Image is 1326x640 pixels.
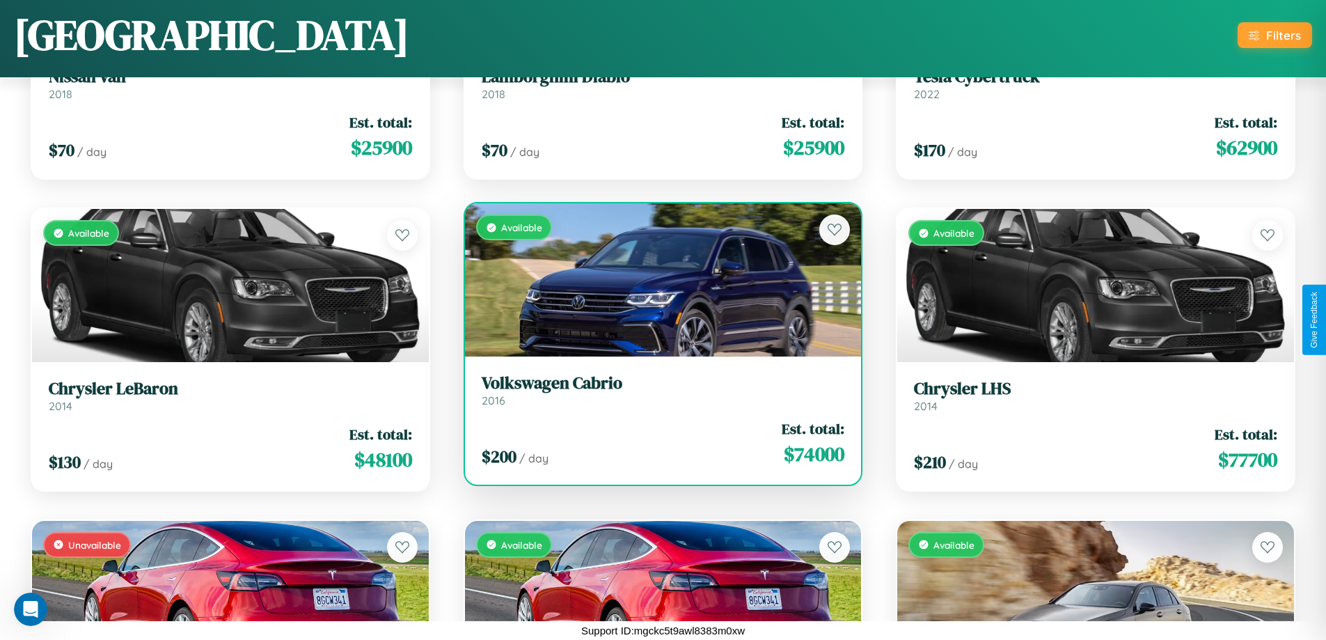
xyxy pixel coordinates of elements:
[68,227,109,239] span: Available
[482,87,505,101] span: 2018
[501,539,542,551] span: Available
[933,539,974,551] span: Available
[482,445,516,468] span: $ 200
[351,134,412,162] span: $ 25900
[68,539,121,551] span: Unavailable
[581,621,745,640] p: Support ID: mgckc5t9awl8383m0xw
[482,139,507,162] span: $ 70
[1215,112,1277,132] span: Est. total:
[14,593,47,626] iframe: Intercom live chat
[482,67,845,87] h3: Lamborghini Diablo
[914,451,946,474] span: $ 210
[349,112,412,132] span: Est. total:
[49,67,412,87] h3: Nissan Van
[501,221,542,233] span: Available
[914,67,1277,87] h3: Tesla Cybertruck
[519,451,548,465] span: / day
[49,379,412,399] h3: Chrysler LeBaron
[783,134,844,162] span: $ 25900
[510,145,539,159] span: / day
[914,139,945,162] span: $ 170
[1218,446,1277,474] span: $ 77700
[49,399,72,413] span: 2014
[49,67,412,101] a: Nissan Van2018
[914,379,1277,399] h3: Chrysler LHS
[49,87,72,101] span: 2018
[1238,22,1312,48] button: Filters
[784,440,844,468] span: $ 74000
[482,373,845,393] h3: Volkswagen Cabrio
[1266,28,1301,42] div: Filters
[14,6,409,63] h1: [GEOGRAPHIC_DATA]
[914,87,940,101] span: 2022
[933,227,974,239] span: Available
[49,139,74,162] span: $ 70
[1309,292,1319,348] div: Give Feedback
[482,393,505,407] span: 2016
[782,419,844,439] span: Est. total:
[49,379,412,413] a: Chrysler LeBaron2014
[1215,424,1277,444] span: Est. total:
[914,379,1277,413] a: Chrysler LHS2014
[77,145,106,159] span: / day
[49,451,81,474] span: $ 130
[949,457,978,471] span: / day
[1216,134,1277,162] span: $ 62900
[482,67,845,101] a: Lamborghini Diablo2018
[354,446,412,474] span: $ 48100
[84,457,113,471] span: / day
[914,67,1277,101] a: Tesla Cybertruck2022
[482,373,845,407] a: Volkswagen Cabrio2016
[349,424,412,444] span: Est. total:
[914,399,938,413] span: 2014
[948,145,977,159] span: / day
[782,112,844,132] span: Est. total:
